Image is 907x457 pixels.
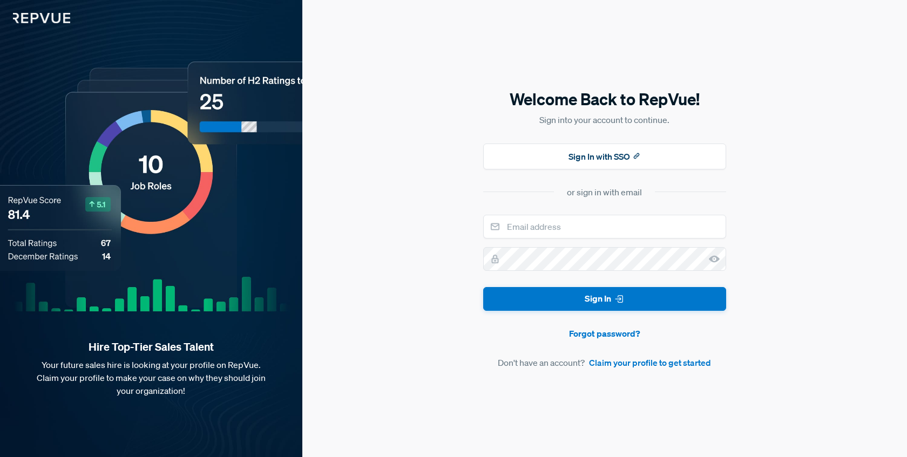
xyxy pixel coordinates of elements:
a: Forgot password? [483,327,726,340]
p: Sign into your account to continue. [483,113,726,126]
strong: Hire Top-Tier Sales Talent [17,340,285,354]
p: Your future sales hire is looking at your profile on RepVue. Claim your profile to make your case... [17,358,285,397]
button: Sign In [483,287,726,311]
input: Email address [483,215,726,238]
h5: Welcome Back to RepVue! [483,88,726,111]
button: Sign In with SSO [483,144,726,169]
a: Claim your profile to get started [589,356,711,369]
div: or sign in with email [567,186,642,199]
article: Don't have an account? [483,356,726,369]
